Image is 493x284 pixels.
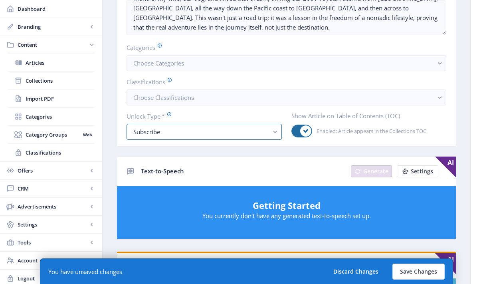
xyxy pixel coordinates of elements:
span: Settings [18,220,88,228]
span: CRM [18,185,88,193]
span: Articles [26,59,94,67]
a: Classifications [8,144,94,161]
span: Offers [18,167,88,175]
a: New page [346,165,392,177]
a: Articles [8,54,94,71]
span: Advertisements [18,203,88,211]
span: Collections [26,77,94,85]
span: Choose Categories [133,59,184,67]
span: Generate [363,168,388,175]
button: Subscribe [127,124,282,140]
span: Content [18,41,88,49]
span: Category Groups [26,131,80,139]
a: Collections [8,72,94,89]
span: Text-to-Speech [141,167,184,175]
h5: Getting Started [125,199,448,212]
label: Classifications [127,77,440,86]
span: Branding [18,23,88,31]
span: Dashboard [18,5,96,13]
a: Import PDF [8,90,94,107]
span: AI [435,253,456,274]
span: Classifications [26,149,94,157]
button: Choose Categories [127,55,446,71]
button: Discard Changes [326,264,386,280]
span: Categories [26,113,94,121]
a: Categories [8,108,94,125]
div: You have unsaved changes [48,268,122,276]
label: Categories [127,43,440,52]
app-collection-view: Text-to-Speech [117,156,456,240]
span: Choose Classifications [133,93,194,101]
span: Logout [18,274,96,282]
a: New page [392,165,438,177]
button: Save Changes [392,264,445,280]
p: You currently don't have any generated text-to-speech set up. [125,212,448,220]
a: Category GroupsWeb [8,126,94,143]
span: Settings [411,168,433,175]
div: Subscribe [133,127,269,137]
span: Import PDF [26,95,94,103]
span: Enabled: Article appears in the Collections TOC [312,126,426,136]
label: Show Article on Table of Contents (TOC) [291,112,440,120]
button: Settings [397,165,438,177]
nb-badge: Web [80,131,94,139]
button: Generate [351,165,392,177]
button: Choose Classifications [127,89,446,105]
span: Tools [18,238,88,246]
label: Unlock Type [127,112,275,121]
span: AI [435,157,456,177]
span: Account [18,256,88,264]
